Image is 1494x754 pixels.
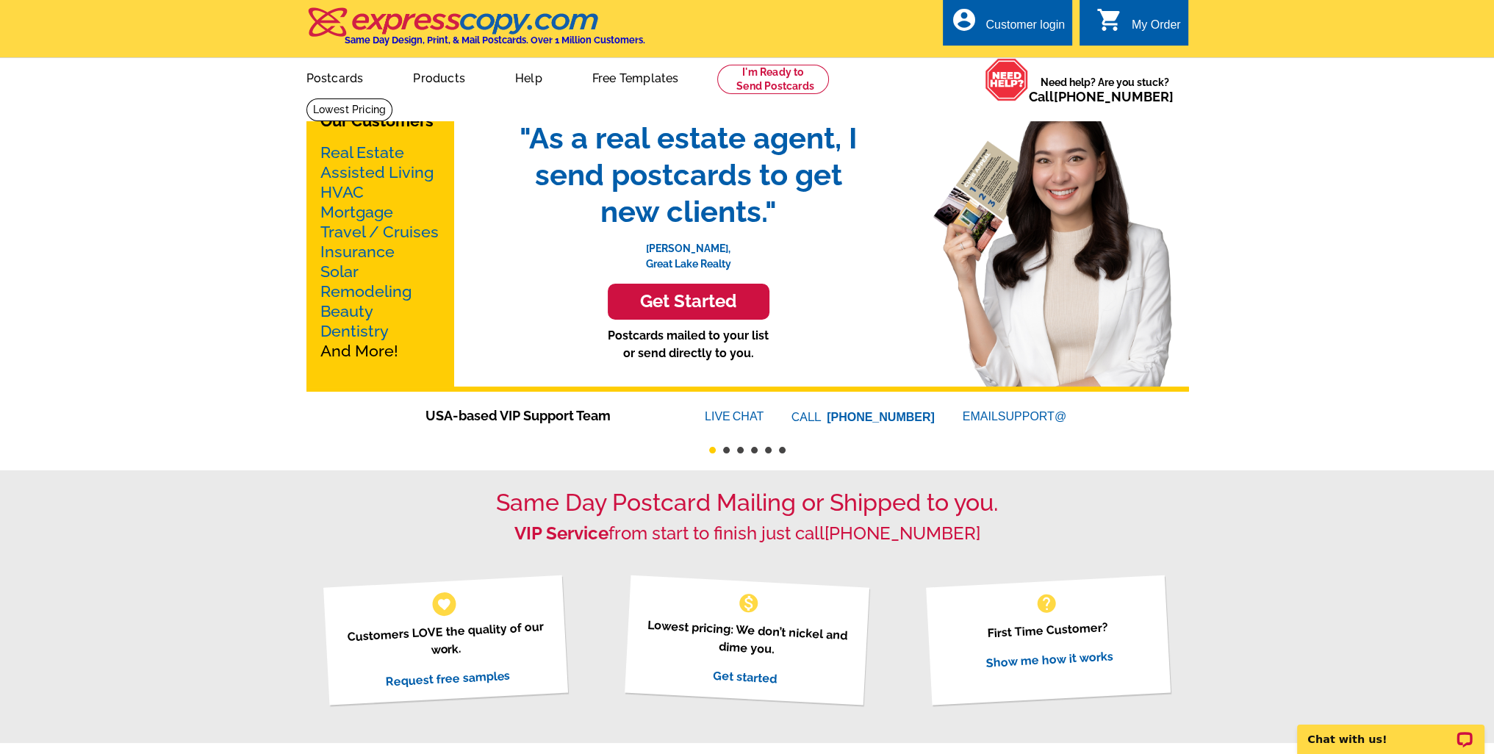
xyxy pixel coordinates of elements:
[320,143,404,162] a: Real Estate
[514,523,608,544] strong: VIP Service
[985,18,1065,39] div: Customer login
[626,291,751,312] h3: Get Started
[320,163,434,182] a: Assisted Living
[306,489,1188,517] h1: Same Day Postcard Mailing or Shipped to you.
[985,649,1113,669] a: Show me how it works
[963,410,1069,423] a: EMAILSUPPORT@
[505,284,872,320] a: Get Started
[283,60,387,94] a: Postcards
[1096,7,1123,33] i: shopping_cart
[709,447,716,453] button: 1 of 6
[791,409,823,426] font: CALL
[705,408,733,426] font: LIVE
[779,447,786,453] button: 6 of 6
[723,447,730,453] button: 2 of 6
[320,282,412,301] a: Remodeling
[320,302,373,320] a: Beauty
[985,58,1029,101] img: help
[1035,592,1058,615] span: help
[1288,708,1494,754] iframe: LiveChat chat widget
[1029,75,1181,104] span: Need help? Are you stuck?
[425,406,661,426] span: USA-based VIP Support Team
[944,616,1152,645] p: First Time Customer?
[998,408,1069,426] font: SUPPORT@
[737,447,744,453] button: 3 of 6
[737,592,761,615] span: monetization_on
[505,230,872,272] p: [PERSON_NAME], Great Lake Realty
[306,523,1188,545] h2: from start to finish just call
[825,523,980,544] a: [PHONE_NUMBER]
[306,18,645,46] a: Same Day Design, Print, & Mail Postcards. Over 1 Million Customers.
[1132,18,1181,39] div: My Order
[320,243,395,261] a: Insurance
[492,60,566,94] a: Help
[320,262,359,281] a: Solar
[569,60,703,94] a: Free Templates
[751,447,758,453] button: 4 of 6
[505,327,872,362] p: Postcards mailed to your list or send directly to you.
[320,203,393,221] a: Mortgage
[950,7,977,33] i: account_circle
[345,35,645,46] h4: Same Day Design, Print, & Mail Postcards. Over 1 Million Customers.
[765,447,772,453] button: 5 of 6
[1054,89,1174,104] a: [PHONE_NUMBER]
[385,668,511,689] a: Request free samples
[705,410,764,423] a: LIVECHAT
[827,411,935,423] a: [PHONE_NUMBER]
[643,616,851,662] p: Lowest pricing: We don’t nickel and dime you.
[320,223,439,241] a: Travel / Cruises
[505,120,872,230] span: "As a real estate agent, I send postcards to get new clients."
[342,617,550,664] p: Customers LOVE the quality of our work.
[320,183,364,201] a: HVAC
[1029,89,1174,104] span: Call
[320,322,389,340] a: Dentistry
[713,668,777,686] a: Get started
[950,16,1065,35] a: account_circle Customer login
[436,596,451,611] span: favorite
[389,60,489,94] a: Products
[320,143,439,361] p: And More!
[1096,16,1181,35] a: shopping_cart My Order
